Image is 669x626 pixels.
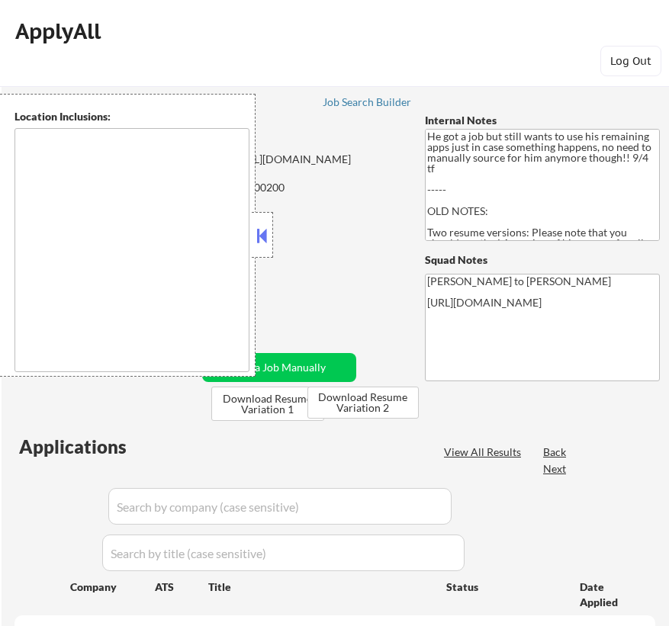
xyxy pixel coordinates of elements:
div: View All Results [444,445,526,460]
div: Location Inclusions: [14,109,249,124]
div: Date Applied [580,579,637,609]
button: Log Out [600,46,661,76]
div: Job Search Builder [323,97,412,108]
input: Search by company (case sensitive) [108,488,452,525]
div: Next [543,461,568,477]
div: Title [208,579,432,595]
div: ApplyAll [15,18,105,44]
button: Download Resume Variation 1 [211,387,324,421]
button: Download Resume Variation 2 [307,387,419,419]
div: Applications [19,438,170,456]
a: [URL][DOMAIN_NAME] [236,152,351,165]
button: Add a Job Manually [202,353,356,382]
input: Search by title (case sensitive) [102,535,465,571]
div: ATS [155,579,208,595]
div: Squad Notes [425,252,660,268]
div: Back [543,445,568,460]
div: Internal Notes [425,113,660,128]
div: Company [70,579,155,595]
div: 7739100200 [189,180,405,195]
div: Status [446,573,558,600]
